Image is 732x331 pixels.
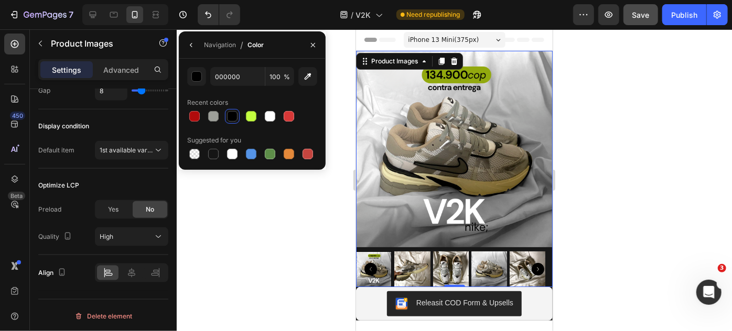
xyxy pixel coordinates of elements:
div: Optimize LCP [38,181,79,190]
span: / [351,9,354,20]
p: Settings [52,64,81,75]
span: No [146,205,154,214]
div: Gap [38,86,50,95]
button: High [95,227,168,246]
span: 1st available variant [100,146,158,154]
div: Color [247,40,264,50]
div: 450 [10,112,25,120]
div: Navigation [204,40,236,50]
div: Display condition [38,122,89,131]
button: Publish [662,4,706,25]
div: Delete element [74,310,132,323]
div: Align [38,266,68,280]
button: 1st available variant [95,141,168,160]
div: Undo/Redo [198,4,240,25]
div: Preload [38,205,61,214]
div: Beta [8,192,25,200]
span: High [100,233,113,240]
input: Auto [95,81,127,100]
p: Advanced [103,64,139,75]
button: 7 [4,4,78,25]
p: 7 [69,8,73,21]
span: % [284,72,290,82]
button: Delete element [38,308,168,325]
p: Product Images [51,37,140,50]
span: V2K [356,9,371,20]
span: Yes [108,205,119,214]
span: Need republishing [407,10,460,19]
button: Save [623,4,658,25]
div: Publish [671,9,697,20]
span: / [240,39,243,51]
iframe: Intercom live chat [696,280,722,305]
span: Save [632,10,650,19]
div: Suggested for you [187,136,241,145]
div: Quality [38,230,74,244]
div: Recent colors [187,98,228,107]
div: Default item [38,146,74,155]
span: 3 [718,264,726,272]
iframe: Design area [356,29,553,331]
input: Eg: FFFFFF [210,67,265,86]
